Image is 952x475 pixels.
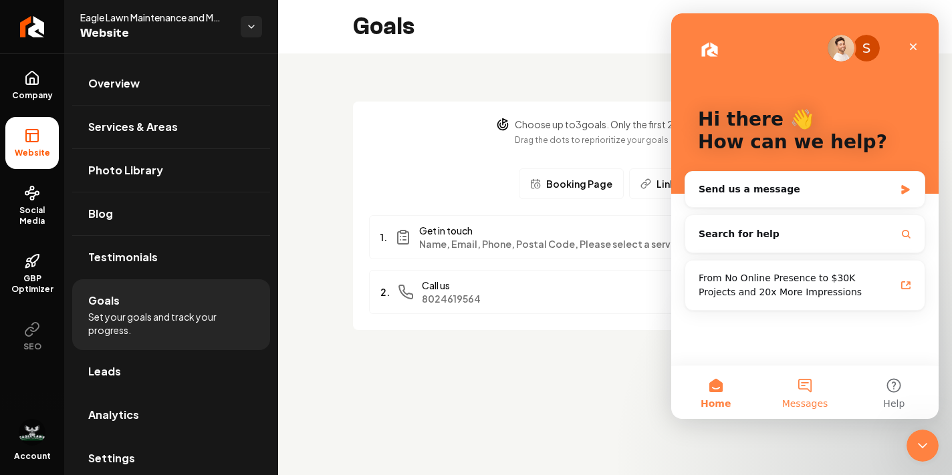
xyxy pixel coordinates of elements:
[422,292,765,305] span: 8024619564
[5,174,59,237] a: Social Media
[72,236,270,279] a: Testimonials
[88,249,158,265] span: Testimonials
[369,270,861,314] li: 2.Call us8024619564Edit
[88,119,178,135] span: Services & Areas
[380,230,387,244] span: 1.
[515,134,734,147] p: Drag the dots to reprioritize your goals
[369,215,861,259] li: 1.Get in touchName, Email, Phone, Postal Code, Please select a service, What size is your lawn?Edit
[353,13,414,40] h2: Goals
[88,75,140,92] span: Overview
[72,350,270,393] a: Leads
[419,237,765,251] span: Name, Email, Phone, Postal Code, Please select a service, What size is your lawn?
[80,11,230,24] span: Eagle Lawn Maintenance and Management
[5,205,59,226] span: Social Media
[7,90,58,101] span: Company
[18,341,47,352] span: SEO
[20,16,45,37] img: Rebolt Logo
[422,279,765,292] span: Call us
[14,451,51,462] span: Account
[72,149,270,192] a: Photo Library
[515,118,734,131] p: Choose up to 3 goals. Only the first 2 will be shown.
[5,273,59,295] span: GBP Optimizer
[19,419,45,446] button: Open user button
[88,310,254,337] span: Set your goals and track your progress.
[88,363,121,379] span: Leads
[72,393,270,436] a: Analytics
[19,419,45,446] img: Izaac Maring
[88,407,139,423] span: Analytics
[88,162,163,178] span: Photo Library
[72,192,270,235] a: Blog
[671,13,939,419] iframe: Intercom live chat
[546,177,612,190] span: Booking Page
[907,430,939,462] iframe: Intercom live chat
[5,59,59,112] a: Company
[380,285,390,299] span: 2.
[9,148,55,158] span: Website
[5,243,59,305] a: GBP Optimizer
[88,450,135,466] span: Settings
[419,224,765,237] span: Get in touch
[72,106,270,148] a: Services & Areas
[88,206,113,222] span: Blog
[72,62,270,105] a: Overview
[629,168,712,199] button: Link Click
[519,168,624,199] button: Booking Page
[5,311,59,363] button: SEO
[88,293,120,309] span: Goals
[80,24,230,43] span: Website
[657,177,701,190] span: Link Click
